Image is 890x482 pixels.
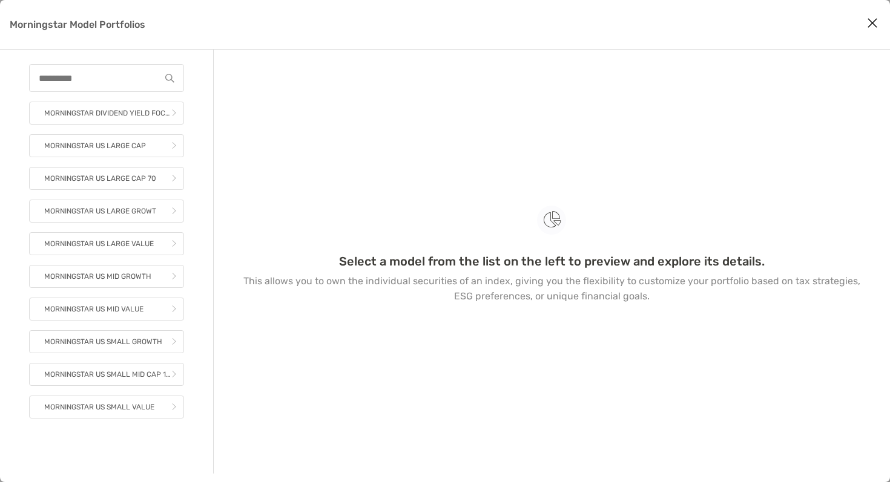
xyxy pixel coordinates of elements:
img: input icon [165,74,174,83]
a: MORNINGSTAR US SMALL GROWTH [29,330,184,353]
p: MORNINGSTAR US MID GROWTH [44,269,151,284]
p: MORNINGSTAR US SMALL GROWTH [44,334,162,350]
button: Close modal [863,15,882,33]
a: MORNINGSTAR US MID VALUE [29,298,184,321]
a: MORNINGSTAR US MID GROWTH [29,265,184,288]
a: MORNINGSTAR US LARGE VALUE [29,232,184,255]
p: MORNINGSTAR US SMALL MID CAP 150 [44,367,171,382]
h3: Select a model from the list on the left to preview and explore its details. [339,254,765,269]
p: MORNINGSTAR US LARGE CAP [44,138,146,154]
p: MORNINGSTAR US LARGE GROWT [44,204,156,219]
p: MORNINGSTAR US SMALL VALUE [44,400,154,415]
a: MORNINGSTAR US LARGE CAP 70 [29,167,184,190]
a: MORNINGSTAR US SMALL MID CAP 150 [29,363,184,386]
p: MORNINGSTAR US LARGE CAP 70 [44,171,156,186]
p: MORNINGSTAR US LARGE VALUE [44,236,154,252]
a: MORNINGSTAR US SMALL VALUE [29,396,184,418]
p: This allows you to own the individual securities of an index, giving you the flexibility to custo... [243,273,861,304]
a: MORNINGSTAR DIVIDEND YIELD FOCUS [29,102,184,125]
a: MORNINGSTAR US LARGE GROWT [29,200,184,223]
p: MORNINGSTAR US MID VALUE [44,302,143,317]
a: MORNINGSTAR US LARGE CAP [29,134,184,157]
p: Morningstar Model Portfolios [10,17,145,32]
p: MORNINGSTAR DIVIDEND YIELD FOCUS [44,106,171,121]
